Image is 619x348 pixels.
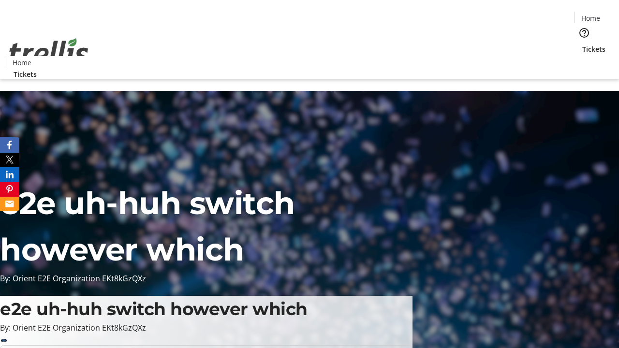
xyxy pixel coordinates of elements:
a: Tickets [6,69,44,79]
button: Help [575,23,594,43]
span: Home [13,58,31,68]
span: Home [581,13,600,23]
a: Home [6,58,37,68]
button: Cart [575,54,594,73]
a: Home [575,13,606,23]
span: Tickets [14,69,37,79]
span: Tickets [582,44,605,54]
img: Orient E2E Organization EKt8kGzQXz's Logo [6,28,92,76]
a: Tickets [575,44,613,54]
